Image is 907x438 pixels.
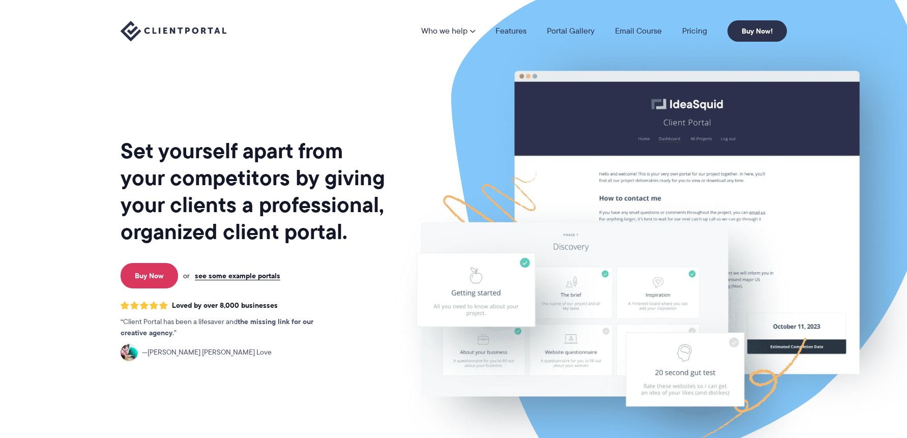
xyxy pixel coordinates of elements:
[195,271,280,280] a: see some example portals
[121,316,334,339] p: Client Portal has been a lifesaver and .
[727,20,787,42] a: Buy Now!
[121,263,178,288] a: Buy Now
[495,27,526,35] a: Features
[682,27,707,35] a: Pricing
[183,271,190,280] span: or
[547,27,595,35] a: Portal Gallery
[142,347,272,358] span: [PERSON_NAME] [PERSON_NAME] Love
[121,316,313,338] strong: the missing link for our creative agency
[421,27,475,35] a: Who we help
[615,27,662,35] a: Email Course
[172,301,278,310] span: Loved by over 8,000 businesses
[121,137,387,245] h1: Set yourself apart from your competitors by giving your clients a professional, organized client ...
